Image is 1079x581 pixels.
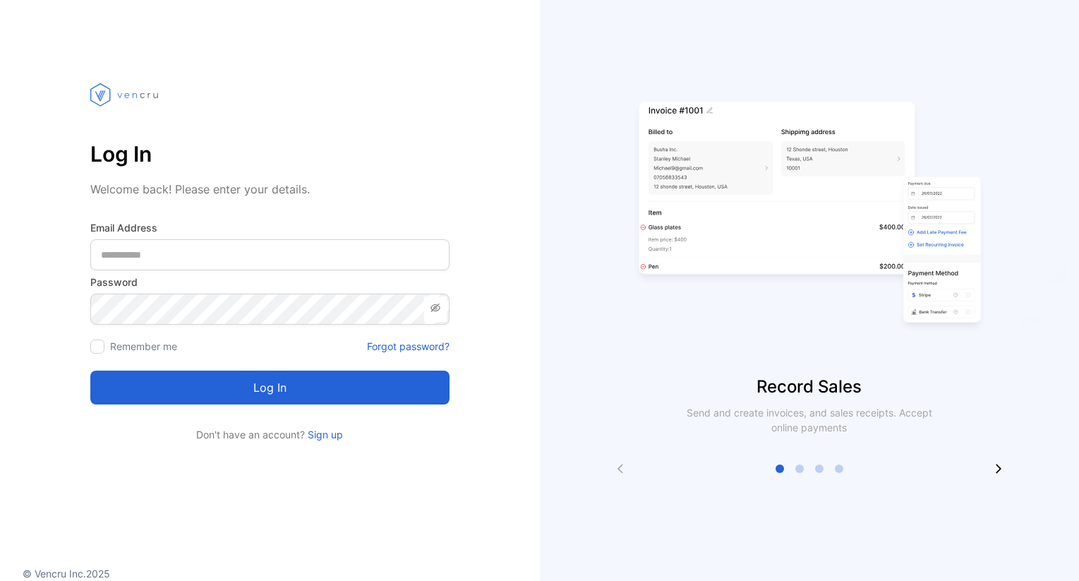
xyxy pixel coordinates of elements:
label: Password [90,275,450,289]
label: Remember me [110,340,177,352]
a: Forgot password? [367,339,450,354]
a: Sign up [305,429,343,441]
button: Log in [90,371,450,405]
p: Log In [90,137,450,171]
p: Welcome back! Please enter your details. [90,181,450,198]
img: vencru logo [90,56,161,133]
label: Email Address [90,220,450,235]
img: slider image [633,56,986,374]
p: Don't have an account? [90,427,450,442]
p: Send and create invoices, and sales receipts. Accept online payments [674,405,945,435]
